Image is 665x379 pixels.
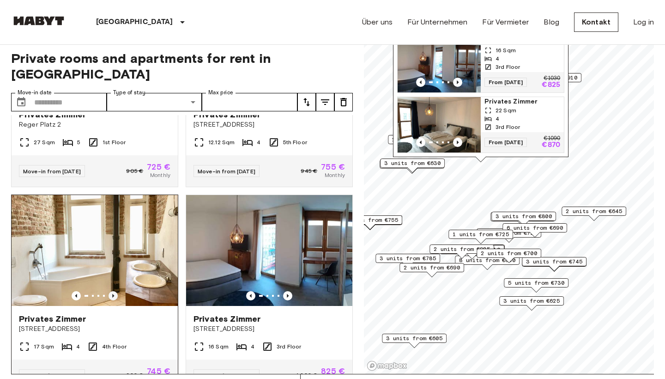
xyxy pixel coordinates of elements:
button: tune [297,93,316,111]
span: 4 [76,342,80,351]
span: Move-in from [DATE] [198,168,255,175]
p: €870 [542,141,560,149]
div: Map marker [522,257,586,271]
a: Für Unternehmen [407,17,467,28]
img: Marketing picture of unit DE-02-017-001-02HF [12,195,178,306]
span: Private rooms and apartments for rent in [GEOGRAPHIC_DATA] [11,50,353,82]
button: tune [334,93,353,111]
span: 755 € [321,163,345,171]
a: Für Vermieter [482,17,529,28]
span: 4 [496,115,499,123]
div: Map marker [375,254,440,268]
span: 27 Sqm [34,138,55,147]
span: Privates Zimmer [484,97,560,106]
button: Previous image [109,291,118,300]
span: Privates Zimmer [19,313,86,324]
div: Map marker [429,245,494,259]
div: Map marker [477,228,541,243]
span: From [DATE] [484,78,527,87]
canvas: Map [364,39,654,374]
span: Privates Zimmer [193,313,260,324]
span: 725 € [147,163,170,171]
span: 17 Sqm [34,342,54,351]
span: 3 units from €745 [526,257,582,266]
img: Marketing picture of unit DE-02-010-001-04HF [186,195,352,306]
p: [GEOGRAPHIC_DATA] [96,17,173,28]
div: Map marker [388,135,453,149]
label: Max price [208,89,233,97]
span: Monthly [150,171,170,179]
span: 3 units from €605 [386,334,442,342]
a: Mapbox logo [367,361,407,371]
span: 2 units from €925 [434,245,490,253]
span: 1 units from €910 [521,73,577,82]
span: 16 Sqm [496,46,516,55]
div: Map marker [562,207,626,221]
span: 6 units from €690 [507,224,563,232]
span: 2 units from €645 [566,207,622,215]
span: 745 € [147,367,170,375]
label: Move-in date [18,89,52,97]
span: 3 units from €630 [384,159,441,167]
span: 3rd Floor [277,342,301,351]
div: Map marker [448,230,513,244]
span: 16 Sqm [208,342,229,351]
div: Map marker [499,296,564,311]
span: 825 € [321,367,345,375]
span: From [DATE] [484,138,527,147]
button: Previous image [246,291,255,300]
span: 8 units from €690 [459,256,515,264]
span: 5 units from €715 [481,229,537,237]
div: Map marker [490,212,555,226]
div: Map marker [502,223,567,238]
img: Habyt [11,16,66,25]
div: Map marker [491,212,556,226]
span: 4th Floor [102,342,127,351]
p: €825 [542,81,560,89]
span: 3rd Floor [496,63,520,71]
span: 3 units from €800 [496,212,552,220]
img: Marketing picture of unit DE-02-010-001-04HF [398,37,481,92]
div: Map marker [338,215,402,230]
span: Move-in from [DATE] [198,372,255,379]
span: 3 units from €785 [380,254,436,263]
button: Previous image [283,291,292,300]
span: 4 [496,55,499,63]
span: 5th Floor [283,138,307,147]
span: [STREET_ADDRESS] [19,324,170,334]
div: Map marker [504,278,568,293]
span: 2 units from €700 [481,249,537,257]
div: Map marker [380,159,444,174]
span: 1 units from €725 [453,230,509,238]
span: 5 [77,138,80,147]
span: Move-in from [DATE] [23,168,81,175]
div: Map marker [399,263,464,277]
div: Map marker [382,334,447,348]
a: Über uns [362,17,393,28]
span: Move-in from [DATE] [23,372,81,379]
a: Blog [544,17,559,28]
span: 4 [257,138,260,147]
a: Log in [633,17,654,28]
span: Monthly [325,171,345,179]
span: 4 units from €755 [342,216,398,224]
span: 5 units from €730 [508,279,564,287]
span: Reger Platz 2 [19,120,170,129]
button: Previous image [416,138,425,147]
button: Previous image [453,138,462,147]
a: Marketing picture of unit DE-02-010-001-04HFPrevious imagePrevious imagePrivates Zimmer16 Sqm43rd... [397,37,564,93]
button: Previous image [416,78,425,87]
a: Marketing picture of unit DE-02-010-001-02HFPrevious imagePrevious imagePrivates Zimmer22 Sqm43rd... [397,97,564,153]
p: €1090 [544,136,560,141]
button: tune [316,93,334,111]
span: 12.12 Sqm [208,138,235,147]
span: 2 units from €690 [404,263,460,272]
span: 3rd Floor [496,123,520,131]
span: 22 Sqm [496,106,516,115]
button: Previous image [72,291,81,300]
div: Map marker [380,159,445,173]
span: 4 [251,342,254,351]
button: Previous image [453,78,462,87]
a: Kontakt [574,12,618,32]
label: Type of stay [113,89,145,97]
